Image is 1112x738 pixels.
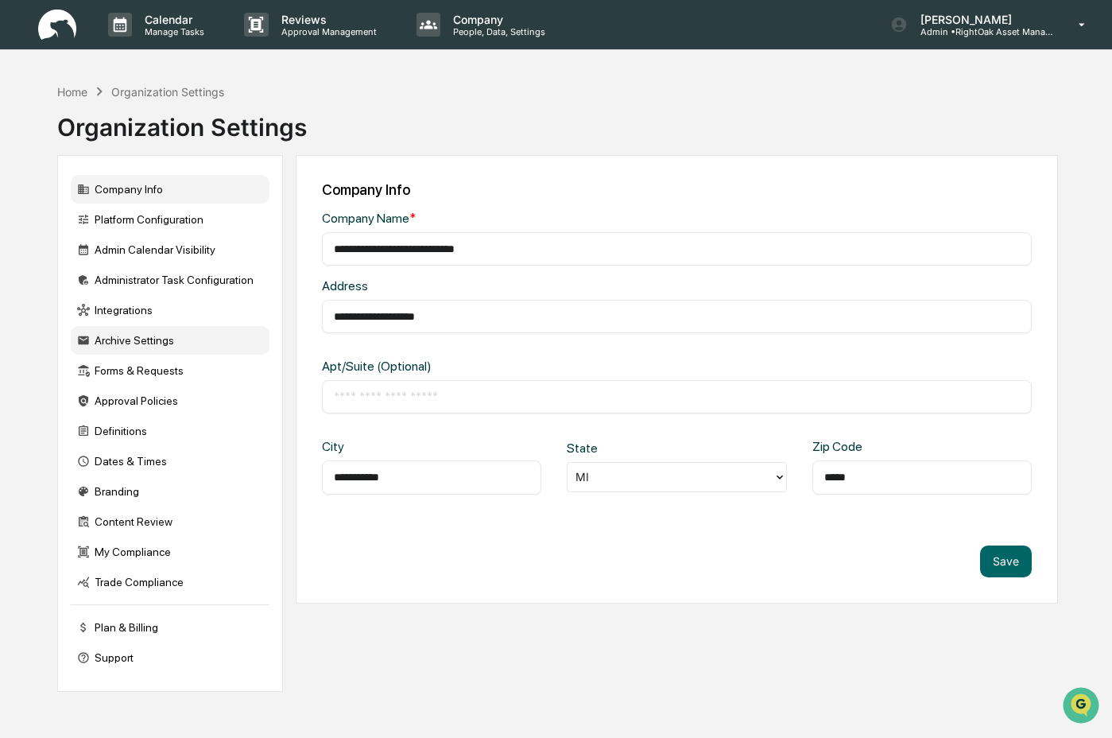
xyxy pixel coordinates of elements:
[16,33,289,59] p: How can we help?
[322,359,641,374] div: Apt/Suite (Optional)
[111,85,224,99] div: Organization Settings
[71,296,269,324] div: Integrations
[32,200,103,216] span: Preclearance
[112,269,192,282] a: Powered byPylon
[71,235,269,264] div: Admin Calendar Visibility
[10,224,107,253] a: 🔎Data Lookup
[322,211,641,226] div: Company Name
[980,546,1032,577] button: Save
[38,10,76,41] img: logo
[115,202,128,215] div: 🗄️
[71,175,269,204] div: Company Info
[71,326,269,355] div: Archive Settings
[71,205,269,234] div: Platform Configuration
[109,194,203,223] a: 🗄️Attestations
[71,417,269,445] div: Definitions
[71,568,269,596] div: Trade Compliance
[158,270,192,282] span: Pylon
[132,26,212,37] p: Manage Tasks
[71,538,269,566] div: My Compliance
[322,278,641,293] div: Address
[270,126,289,146] button: Start new chat
[54,138,201,150] div: We're available if you need us!
[131,200,197,216] span: Attestations
[71,386,269,415] div: Approval Policies
[812,439,911,454] div: Zip Code
[54,122,261,138] div: Start new chat
[71,266,269,294] div: Administrator Task Configuration
[269,26,385,37] p: Approval Management
[71,613,269,642] div: Plan & Billing
[16,122,45,150] img: 1746055101610-c473b297-6a78-478c-a979-82029cc54cd1
[908,26,1056,37] p: Admin • RightOak Asset Management, LLC
[71,356,269,385] div: Forms & Requests
[71,507,269,536] div: Content Review
[16,202,29,215] div: 🖐️
[57,100,307,142] div: Organization Settings
[10,194,109,223] a: 🖐️Preclearance
[567,441,665,456] div: State
[322,181,1032,198] div: Company Info
[440,13,553,26] p: Company
[132,13,212,26] p: Calendar
[71,477,269,506] div: Branding
[440,26,553,37] p: People, Data, Settings
[1061,686,1104,728] iframe: Open customer support
[16,232,29,245] div: 🔎
[269,13,385,26] p: Reviews
[32,231,100,247] span: Data Lookup
[71,643,269,672] div: Support
[57,85,87,99] div: Home
[908,13,1056,26] p: [PERSON_NAME]
[322,439,420,454] div: City
[71,447,269,476] div: Dates & Times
